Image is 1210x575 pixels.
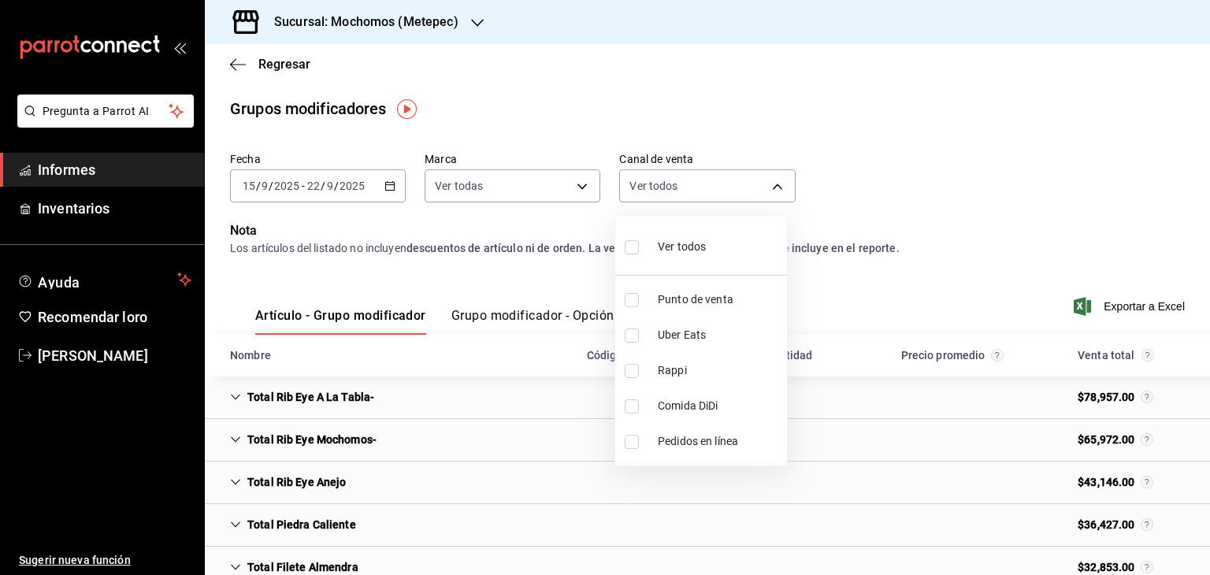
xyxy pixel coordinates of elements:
[658,240,706,253] font: Ver todos
[658,364,687,377] font: Rappi
[658,399,718,412] font: Comida DiDi
[397,99,417,119] img: Marcador de información sobre herramientas
[658,435,738,447] font: Pedidos en línea
[658,328,706,341] font: Uber Eats
[658,293,733,306] font: Punto de venta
